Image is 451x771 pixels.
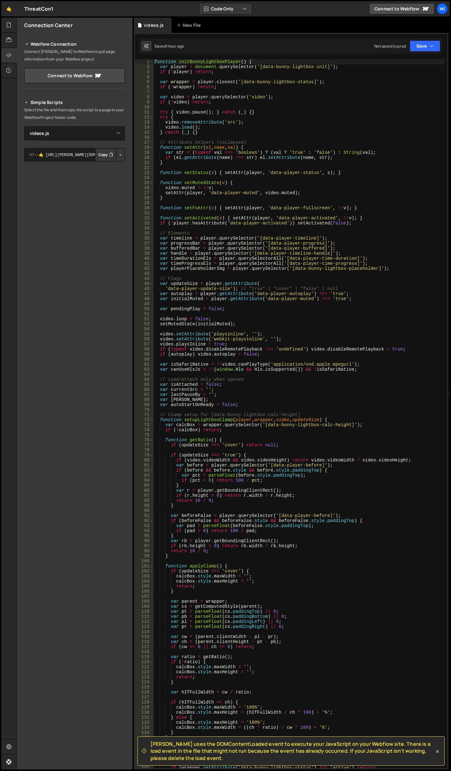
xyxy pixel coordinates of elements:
[135,397,154,402] div: 68
[135,670,154,675] div: 122
[135,120,154,125] div: 13
[135,150,154,155] div: 19
[135,357,154,362] div: 60
[135,185,154,190] div: 26
[135,478,154,483] div: 84
[135,503,154,508] div: 89
[135,261,154,266] div: 41
[95,148,125,161] div: Button group with nested dropdown
[135,160,154,165] div: 21
[135,337,154,342] div: 56
[135,382,154,387] div: 65
[24,68,125,83] a: Connect to Webflow
[135,720,154,725] div: 132
[24,106,125,121] p: Select the file and then copy the script to a page in your Webflow Project footer code.
[135,387,154,392] div: 66
[135,614,154,619] div: 111
[24,172,126,229] iframe: YouTube video player
[135,286,154,291] div: 46
[1,1,17,16] a: 🤙
[135,710,154,715] div: 130
[135,301,154,306] div: 49
[135,498,154,503] div: 88
[135,276,154,281] div: 44
[135,533,154,538] div: 95
[135,110,154,115] div: 11
[135,513,154,518] div: 91
[135,311,154,316] div: 51
[135,175,154,180] div: 24
[95,148,116,161] button: Copy
[135,90,154,95] div: 7
[24,233,126,289] iframe: YouTube video player
[135,402,154,407] div: 69
[135,750,154,755] div: 138
[135,554,154,559] div: 99
[135,543,154,548] div: 97
[135,559,154,564] div: 100
[135,100,154,105] div: 9
[135,306,154,311] div: 50
[135,523,154,528] div: 93
[135,180,154,185] div: 25
[135,135,154,140] div: 16
[135,765,154,770] div: 141
[135,639,154,644] div: 116
[135,609,154,614] div: 110
[135,629,154,634] div: 114
[135,675,154,680] div: 123
[135,79,154,84] div: 5
[135,377,154,382] div: 64
[135,392,154,397] div: 67
[135,705,154,710] div: 129
[24,40,125,48] h2: Webflow Connection
[135,458,154,463] div: 80
[135,725,154,730] div: 133
[135,221,154,226] div: 33
[135,362,154,367] div: 61
[135,730,154,735] div: 134
[135,690,154,695] div: 126
[166,43,184,49] div: 1 hour ago
[24,5,54,13] div: ThreatCon1
[135,735,154,740] div: 135
[135,291,154,296] div: 47
[135,715,154,720] div: 131
[135,654,154,659] div: 119
[135,231,154,236] div: 35
[135,422,154,427] div: 73
[135,170,154,175] div: 23
[135,372,154,377] div: 63
[135,589,154,594] div: 106
[135,367,154,372] div: 62
[135,246,154,251] div: 38
[135,327,154,332] div: 54
[144,22,164,28] div: videos.js
[135,700,154,705] div: 128
[24,99,125,106] h2: Simple Scripts
[135,644,154,649] div: 117
[24,148,125,161] textarea: <!--🤙 [URL][PERSON_NAME][DOMAIN_NAME]> <script>document.addEventListener("DOMContentLoaded", func...
[135,740,154,745] div: 136
[135,745,154,750] div: 137
[135,488,154,493] div: 86
[135,216,154,221] div: 32
[410,40,440,52] button: Save
[135,564,154,569] div: 101
[135,84,154,90] div: 6
[135,443,154,448] div: 77
[135,463,154,468] div: 81
[135,195,154,200] div: 28
[135,695,154,700] div: 127
[155,43,184,49] div: Saved
[199,3,252,14] button: Code Only
[135,266,154,271] div: 42
[135,281,154,286] div: 45
[135,115,154,120] div: 12
[177,22,203,28] div: New File
[135,448,154,453] div: 78
[135,125,154,130] div: 14
[135,468,154,473] div: 82
[135,226,154,231] div: 34
[135,680,154,685] div: 124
